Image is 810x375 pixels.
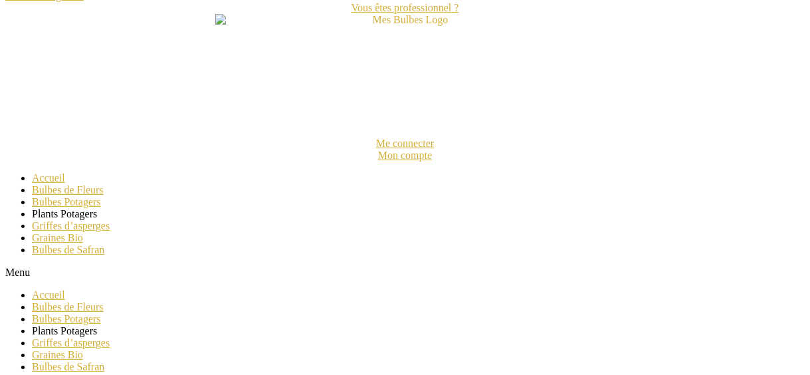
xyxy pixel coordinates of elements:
[5,2,805,14] a: Vous êtes professionnel ?
[352,2,459,14] span: Vous êtes professionnel ?
[32,172,65,184] a: Accueil
[32,220,110,231] a: Griffes d’asperges
[32,361,104,372] a: Bulbes de Safran
[5,138,805,150] a: Me connecter
[376,138,435,150] span: Me connecter
[5,150,805,162] a: Mon compte
[32,325,97,336] a: Plants Potagers
[32,337,110,348] a: Griffes d’asperges
[32,289,65,301] a: Accueil
[215,14,595,138] img: Mes Bulbes Logo
[32,184,104,195] a: Bulbes de Fleurs
[32,244,104,255] a: Bulbes de Safran
[32,208,97,219] a: Plants Potagers
[32,232,83,243] a: Graines Bio
[378,150,432,162] span: Mon compte
[5,267,30,278] span: Menu
[32,301,104,312] a: Bulbes de Fleurs
[32,349,83,360] a: Graines Bio
[5,267,805,279] div: Menu Toggle
[32,196,101,207] a: Bulbes Potagers
[32,313,101,324] a: Bulbes Potagers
